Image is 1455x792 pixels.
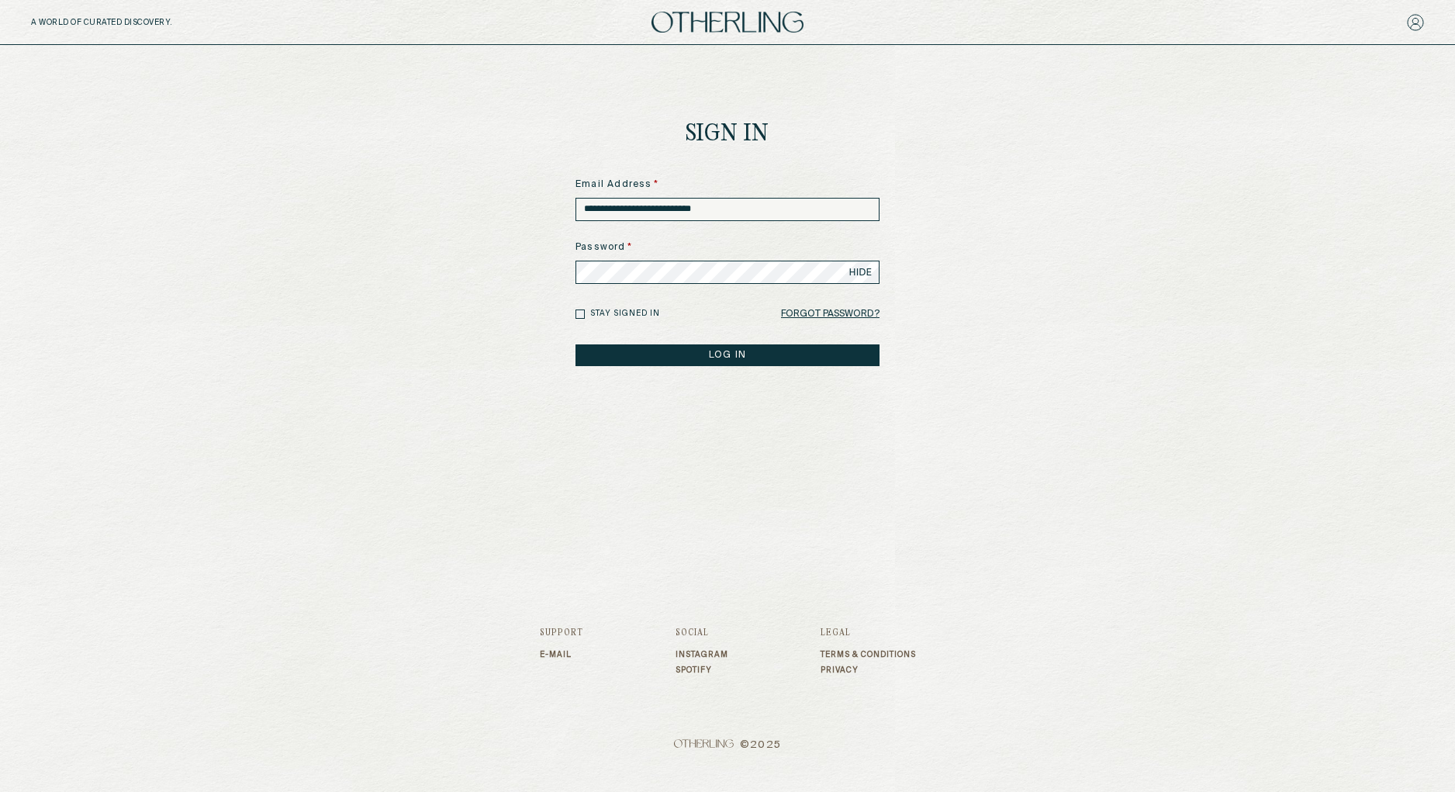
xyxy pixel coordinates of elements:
[540,628,583,638] h3: Support
[31,18,240,27] h5: A WORLD OF CURATED DISCOVERY.
[575,178,880,192] label: Email Address
[676,628,728,638] h3: Social
[590,308,660,320] label: Stay signed in
[821,650,916,659] a: Terms & Conditions
[781,303,880,325] a: Forgot Password?
[540,650,583,659] a: E-mail
[676,666,728,675] a: Spotify
[575,344,880,366] button: LOG IN
[540,739,916,752] span: © 2025
[849,266,872,278] span: HIDE
[821,628,916,638] h3: Legal
[686,123,769,147] h1: Sign In
[821,666,916,675] a: Privacy
[676,650,728,659] a: Instagram
[651,12,804,33] img: logo
[575,240,880,254] label: Password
